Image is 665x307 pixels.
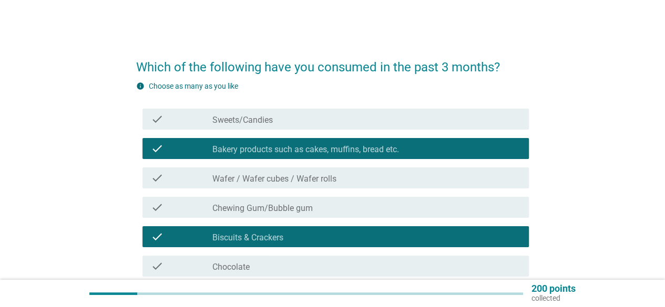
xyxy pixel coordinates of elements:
label: Chocolate [212,262,250,272]
i: check [151,201,163,214]
p: 200 points [531,284,576,293]
i: check [151,230,163,243]
label: Chewing Gum/Bubble gum [212,203,313,214]
label: Choose as many as you like [149,82,238,90]
p: collected [531,293,576,303]
label: Biscuits & Crackers [212,232,283,243]
label: Bakery products such as cakes, muffins, bread etc. [212,144,399,155]
label: Sweets/Candies [212,115,273,125]
label: Wafer / Wafer cubes / Wafer rolls [212,174,336,184]
i: check [151,172,163,184]
i: check [151,142,163,155]
i: check [151,260,163,272]
i: info [136,82,145,90]
i: check [151,113,163,125]
h2: Which of the following have you consumed in the past 3 months? [136,47,529,77]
